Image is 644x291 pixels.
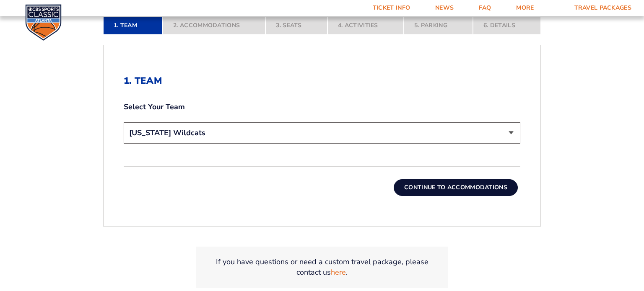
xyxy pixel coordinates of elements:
img: CBS Sports Classic [25,4,62,41]
a: here [331,267,346,278]
h2: 1. Team [124,75,520,86]
p: If you have questions or need a custom travel package, please contact us . [206,257,438,278]
button: Continue To Accommodations [394,179,518,196]
label: Select Your Team [124,102,520,112]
